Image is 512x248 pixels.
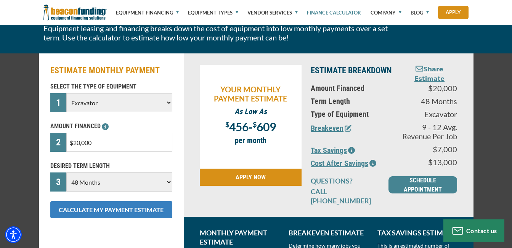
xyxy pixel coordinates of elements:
button: Cost After Savings [311,158,376,169]
p: $7,000 [401,145,457,154]
p: 48 Months [401,97,457,106]
p: per month [204,136,298,145]
a: APPLY NOW [200,169,302,186]
a: Apply [438,6,469,19]
h2: ESTIMATE MONTHLY PAYMENT [50,65,172,76]
p: Term Length [311,97,392,106]
p: Amount Financed [311,84,392,93]
p: CALL [PHONE_NUMBER] [311,187,379,205]
p: BREAKEVEN ESTIMATE [289,228,368,237]
button: Breakeven [311,122,351,134]
p: MONTHLY PAYMENT ESTIMATE [200,228,279,246]
p: ESTIMATE BREAKDOWN [311,65,392,76]
p: $20,000 [401,84,457,93]
p: - [204,120,298,132]
div: 1 [50,93,67,112]
div: 2 [50,133,67,152]
div: Accessibility Menu [5,226,22,243]
div: 3 [50,172,67,192]
input: $ [66,133,172,152]
p: Excavator [401,110,457,119]
p: Equipment leasing and financing breaks down the cost of equipment into low monthly payments over ... [43,24,396,42]
p: QUESTIONS? [311,176,379,185]
p: DESIRED TERM LENGTH [50,161,172,171]
p: Type of Equipment [311,110,392,119]
p: SELECT THE TYPE OF EQUIPMENT [50,82,172,91]
p: As Low As [204,107,298,116]
a: SCHEDULE APPOINTMENT [388,176,457,193]
p: AMOUNT FINANCED [50,122,172,131]
button: Tax Savings [311,145,355,156]
p: YOUR MONTHLY PAYMENT ESTIMATE [204,85,298,103]
button: Contact us [443,219,504,242]
button: CALCULATE MY PAYMENT ESTIMATE [50,201,172,218]
p: TAX SAVINGS ESTIMATE [377,228,457,237]
span: $ [225,120,229,129]
span: 456 [229,120,249,134]
span: 609 [257,120,276,134]
p: $13,000 [401,158,457,167]
p: 9 - 12 Avg. Revenue Per Job [401,122,457,141]
span: Contact us [466,227,497,234]
button: Share Estimate [401,65,457,84]
span: $ [253,120,257,129]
